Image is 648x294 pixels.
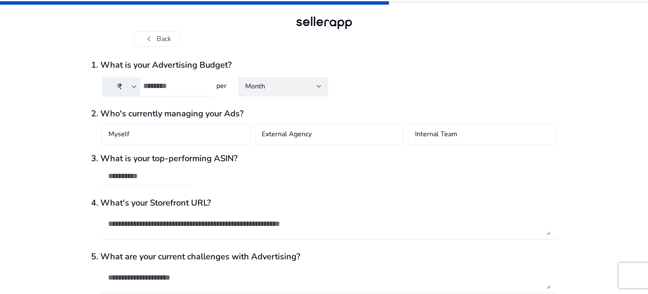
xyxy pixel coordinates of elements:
h3: 4. What's your Storefront URL? [91,198,557,208]
h4: Internal Team [415,129,457,140]
h4: per [213,82,228,90]
button: chevron_leftBack [133,31,182,47]
h3: 3. What is your top-performing ASIN? [91,154,557,164]
span: chevron_left [144,34,154,44]
h4: External Agency [262,129,312,140]
h3: 2. Who's currently managing your Ads? [91,109,557,119]
span: Month [245,82,265,91]
h3: 1. What is your Advertising Budget? [91,60,557,70]
span: ₹ [117,82,122,92]
h3: 5. What are your current challenges with Advertising? [91,252,557,262]
h4: Myself [108,129,129,140]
